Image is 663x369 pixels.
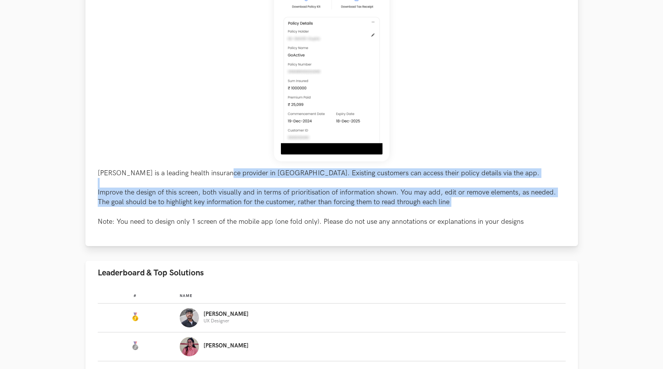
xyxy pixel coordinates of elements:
[130,312,140,322] img: Gold Medal
[180,337,199,356] img: Profile photo
[204,311,249,317] p: [PERSON_NAME]
[98,168,566,226] p: [PERSON_NAME] is a leading health insurance provider in [GEOGRAPHIC_DATA]. Existing customers can...
[180,294,192,298] span: Name
[98,268,204,278] span: Leaderboard & Top Solutions
[130,341,140,351] img: Silver Medal
[85,261,578,285] button: Leaderboard & Top Solutions
[204,343,249,349] p: [PERSON_NAME]
[204,319,249,324] p: UX Designer
[98,287,566,361] table: Leaderboard
[134,294,137,298] span: #
[180,308,199,327] img: Profile photo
